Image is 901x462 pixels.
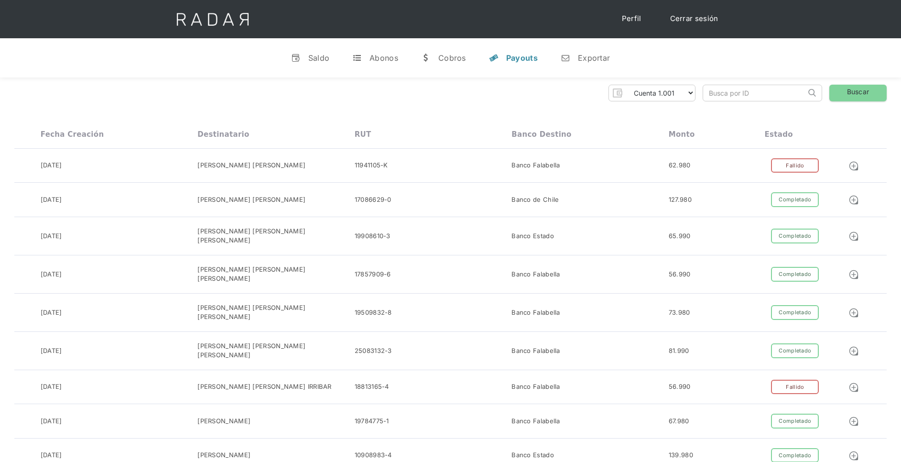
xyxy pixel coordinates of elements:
[197,195,305,205] div: [PERSON_NAME] [PERSON_NAME]
[511,417,560,426] div: Banco Falabella
[41,231,62,241] div: [DATE]
[41,382,62,392] div: [DATE]
[669,346,689,356] div: 81.990
[669,382,691,392] div: 56.990
[197,341,355,360] div: [PERSON_NAME] [PERSON_NAME] [PERSON_NAME]
[41,161,62,170] div: [DATE]
[608,85,695,101] form: Form
[41,195,62,205] div: [DATE]
[848,451,859,461] img: Detalle
[669,161,691,170] div: 62.980
[669,231,691,241] div: 65.990
[291,53,301,63] div: v
[197,130,249,139] div: Destinatario
[511,130,571,139] div: Banco destino
[771,343,819,358] div: Completado
[848,416,859,427] img: Detalle
[438,53,466,63] div: Cobros
[355,195,391,205] div: 17086629-0
[355,270,391,279] div: 17857909-6
[661,10,728,28] a: Cerrar sesión
[771,414,819,429] div: Completado
[197,227,355,245] div: [PERSON_NAME] [PERSON_NAME] [PERSON_NAME]
[41,417,62,426] div: [DATE]
[355,382,389,392] div: 18813165-4
[612,10,651,28] a: Perfil
[669,417,689,426] div: 67.980
[511,346,560,356] div: Banco Falabella
[355,346,392,356] div: 25083132-3
[511,308,560,318] div: Banco Falabella
[41,270,62,279] div: [DATE]
[669,130,695,139] div: Monto
[771,267,819,282] div: Completado
[355,130,371,139] div: RUT
[765,130,793,139] div: Estado
[511,451,554,460] div: Banco Estado
[197,161,305,170] div: [PERSON_NAME] [PERSON_NAME]
[355,231,391,241] div: 19908610-3
[197,382,332,392] div: [PERSON_NAME] [PERSON_NAME] IRRIBAR
[771,192,819,207] div: Completado
[771,229,819,243] div: Completado
[41,451,62,460] div: [DATE]
[369,53,398,63] div: Abonos
[848,308,859,318] img: Detalle
[511,270,560,279] div: Banco Falabella
[848,382,859,393] img: Detalle
[355,161,388,170] div: 11941105-K
[703,85,806,101] input: Busca por ID
[848,269,859,280] img: Detalle
[506,53,538,63] div: Payouts
[771,158,819,173] div: Fallido
[308,53,330,63] div: Saldo
[511,382,560,392] div: Banco Falabella
[355,417,389,426] div: 19784775-1
[352,53,362,63] div: t
[771,305,819,320] div: Completado
[511,161,560,170] div: Banco Falabella
[355,308,392,318] div: 19509832-8
[669,451,693,460] div: 139.980
[771,380,819,395] div: Fallido
[848,231,859,242] img: Detalle
[578,53,610,63] div: Exportar
[829,85,887,101] a: Buscar
[848,346,859,356] img: Detalle
[511,195,559,205] div: Banco de Chile
[197,417,250,426] div: [PERSON_NAME]
[421,53,431,63] div: w
[848,195,859,205] img: Detalle
[197,303,355,322] div: [PERSON_NAME] [PERSON_NAME] [PERSON_NAME]
[41,346,62,356] div: [DATE]
[511,231,554,241] div: Banco Estado
[669,270,691,279] div: 56.990
[41,130,104,139] div: Fecha creación
[197,265,355,284] div: [PERSON_NAME] [PERSON_NAME] [PERSON_NAME]
[41,308,62,318] div: [DATE]
[489,53,499,63] div: y
[848,161,859,171] img: Detalle
[355,451,392,460] div: 10908983-4
[669,195,692,205] div: 127.980
[669,308,690,318] div: 73.980
[197,451,250,460] div: [PERSON_NAME]
[561,53,570,63] div: n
